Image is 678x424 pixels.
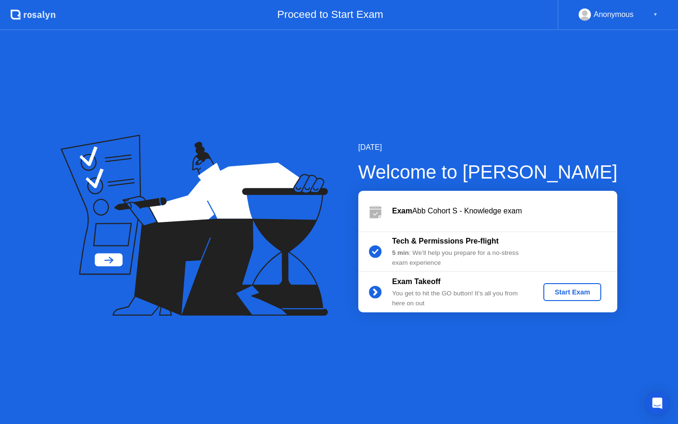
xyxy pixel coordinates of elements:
div: You get to hit the GO button! It’s all you from here on out [392,289,528,308]
b: 5 min [392,249,409,256]
div: Anonymous [594,8,634,21]
div: : We’ll help you prepare for a no-stress exam experience [392,248,528,268]
div: Open Intercom Messenger [646,392,669,415]
button: Start Exam [543,283,601,301]
b: Exam Takeoff [392,277,441,285]
b: Tech & Permissions Pre-flight [392,237,499,245]
b: Exam [392,207,412,215]
div: Abb Cohort S - Knowledge exam [392,205,617,217]
div: Start Exam [547,288,597,296]
div: [DATE] [358,142,618,153]
div: ▼ [653,8,658,21]
div: Welcome to [PERSON_NAME] [358,158,618,186]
